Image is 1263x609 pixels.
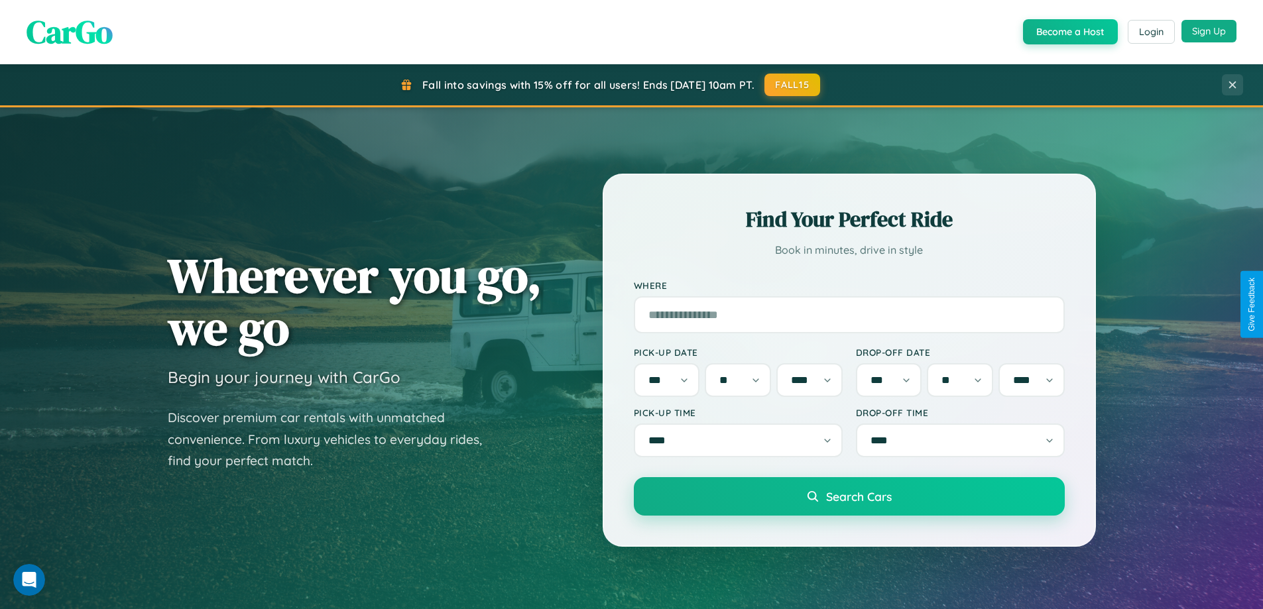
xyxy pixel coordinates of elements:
button: Sign Up [1181,20,1236,42]
label: Drop-off Time [856,407,1065,418]
label: Where [634,280,1065,291]
button: Search Cars [634,477,1065,516]
span: Search Cars [826,489,892,504]
label: Drop-off Date [856,347,1065,358]
p: Book in minutes, drive in style [634,241,1065,260]
button: FALL15 [764,74,820,96]
label: Pick-up Time [634,407,843,418]
span: CarGo [27,10,113,54]
h2: Find Your Perfect Ride [634,205,1065,234]
p: Discover premium car rentals with unmatched convenience. From luxury vehicles to everyday rides, ... [168,407,499,472]
span: Fall into savings with 15% off for all users! Ends [DATE] 10am PT. [422,78,754,91]
iframe: Intercom live chat [13,564,45,596]
label: Pick-up Date [634,347,843,358]
h1: Wherever you go, we go [168,249,542,354]
button: Login [1128,20,1175,44]
button: Become a Host [1023,19,1118,44]
div: Give Feedback [1247,278,1256,331]
h3: Begin your journey with CarGo [168,367,400,387]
